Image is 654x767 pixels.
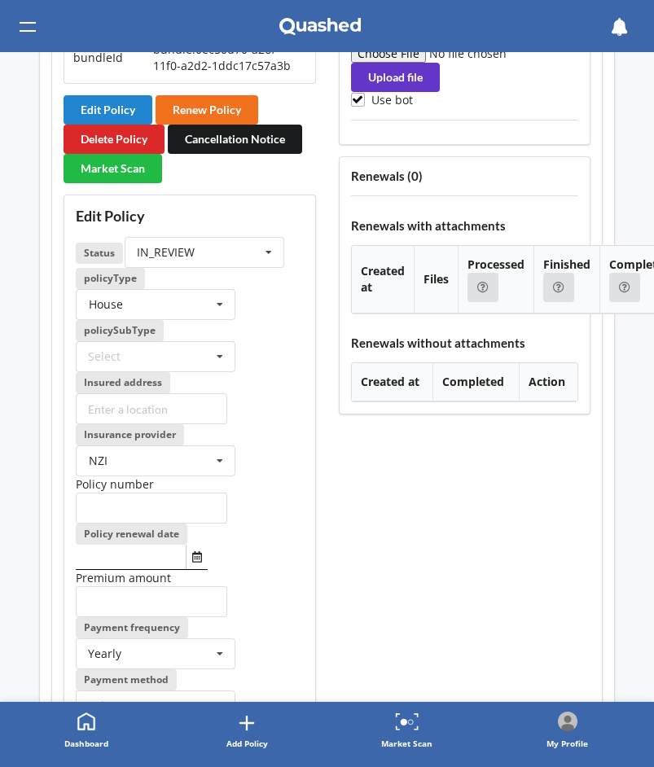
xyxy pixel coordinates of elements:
div: policySubType [76,320,164,341]
a: Dashboard [7,702,167,760]
a: Market Scan [327,702,488,760]
td: bundleId [64,32,144,83]
td: bundle:0ec50d70-a26f-11f0-a2d2-1ddc17c57a3b [144,32,315,83]
div: Payment frequency [76,617,188,638]
div: Add Policy [226,735,268,752]
button: Renew Policy [156,95,258,125]
img: Profile [558,712,577,731]
h3: Edit Policy [76,207,304,226]
button: Market Scan [64,154,162,183]
th: Files [414,246,458,313]
button: Edit Policy [64,95,152,125]
div: policyType [76,268,145,289]
div: NZI [89,455,108,467]
h4: Renewals ( 0 ) [351,169,579,184]
div: House [89,299,123,310]
th: Completed [432,363,518,401]
label: Policy number [76,476,154,492]
label: Use bot [351,93,414,107]
div: Payment method [76,669,177,690]
div: Policy renewal date [76,524,187,545]
th: Processed [458,246,533,313]
div: My Profile [546,735,588,752]
div: Market Scan [381,735,432,752]
button: Cancellation Notice [168,125,302,154]
th: Created at [352,246,414,313]
div: Select [88,700,121,712]
div: Status [76,243,123,264]
input: Enter a location [76,393,227,424]
label: Premium amount [76,570,171,585]
div: Insurance provider [76,424,184,445]
div: Yearly [88,648,121,660]
div: IN_REVIEW [137,247,195,258]
div: Dashboard [64,735,108,752]
button: Delete Policy [64,125,165,154]
th: Finished [533,246,599,313]
th: Created at [352,363,433,401]
button: Upload file [351,63,440,92]
th: Action [519,363,577,401]
div: Select [88,351,121,362]
h4: Renewals with attachments [351,218,579,234]
h4: Renewals without attachments [351,335,579,351]
a: ProfileMy Profile [487,702,647,760]
button: Select date [186,545,208,569]
a: Add Policy [167,702,327,760]
div: Insured address [76,372,170,393]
